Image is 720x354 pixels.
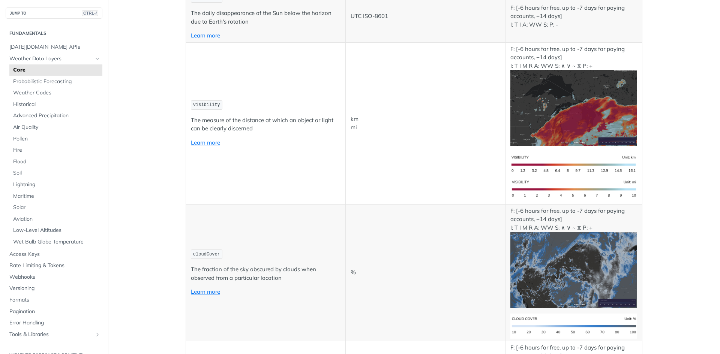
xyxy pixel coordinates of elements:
[9,145,102,156] a: Fire
[6,283,102,294] a: Versioning
[510,232,637,308] img: cloud-cover
[6,30,102,37] h2: Fundamentals
[510,207,637,308] p: F: [-6 hours for free, up to -7 days for paying accounts, +14 days] I: T I M R A: WW S: ∧ ∨ ~ ⧖ P: +
[13,146,100,154] span: Fire
[191,288,220,295] a: Learn more
[191,32,220,39] a: Learn more
[13,238,100,246] span: Wet Bulb Globe Temperature
[9,76,102,87] a: Probabilistic Forecasting
[191,116,340,133] p: The measure of the distance at which an object or light can be clearly discerned
[510,185,637,192] span: Expand image
[510,45,637,146] p: F: [-6 hours for free, up to -7 days for paying accounts, +14 days] I: T I M R A: WW S: ∧ ∨ ~ ⧖ P: +
[191,9,340,26] p: The daily disappearance of the Sun below the horizon due to Earth's rotation
[9,308,100,315] span: Pagination
[510,177,637,202] img: visibility-us
[13,193,100,200] span: Maritime
[6,53,102,64] a: Weather Data LayersHide subpages for Weather Data Layers
[13,89,100,97] span: Weather Codes
[9,262,100,269] span: Rate Limiting & Tokens
[510,160,637,167] span: Expand image
[6,317,102,329] a: Error Handling
[9,202,102,213] a: Solar
[193,252,220,257] span: cloudCover
[191,265,340,282] p: The fraction of the sky obscured by clouds when observed from a particular location
[6,294,102,306] a: Formats
[510,104,637,111] span: Expand image
[9,225,102,236] a: Low-Level Altitudes
[351,115,500,132] p: km mi
[510,152,637,177] img: visibility-si
[13,215,100,223] span: Aviation
[13,66,100,74] span: Core
[9,285,100,292] span: Versioning
[94,56,100,62] button: Hide subpages for Weather Data Layers
[9,122,102,133] a: Air Quality
[191,139,220,146] a: Learn more
[13,135,100,143] span: Pollen
[9,296,100,304] span: Formats
[13,169,100,177] span: Soil
[13,112,100,119] span: Advanced Precipitation
[9,167,102,179] a: Soil
[6,272,102,283] a: Webhooks
[9,99,102,110] a: Historical
[9,156,102,167] a: Flood
[13,158,100,166] span: Flood
[9,331,93,338] span: Tools & Libraries
[6,260,102,271] a: Rate Limiting & Tokens
[510,314,637,339] img: cloud-cover
[13,204,100,211] span: Solar
[6,42,102,53] a: [DATE][DOMAIN_NAME] APIs
[6,7,102,19] button: JUMP TOCTRL-/
[6,306,102,317] a: Pagination
[13,227,100,234] span: Low-Level Altitudes
[351,12,500,21] p: UTC ISO-8601
[9,55,93,63] span: Weather Data Layers
[9,43,100,51] span: [DATE][DOMAIN_NAME] APIs
[94,332,100,338] button: Show subpages for Tools & Libraries
[510,266,637,273] span: Expand image
[9,273,100,281] span: Webhooks
[9,251,100,258] span: Access Keys
[13,78,100,85] span: Probabilistic Forecasting
[9,319,100,327] span: Error Handling
[9,110,102,121] a: Advanced Precipitation
[510,70,637,146] img: visibility
[193,102,220,108] span: visibility
[13,124,100,131] span: Air Quality
[9,179,102,190] a: Lightning
[13,101,100,108] span: Historical
[9,133,102,145] a: Pollen
[9,236,102,248] a: Wet Bulb Globe Temperature
[9,191,102,202] a: Maritime
[6,329,102,340] a: Tools & LibrariesShow subpages for Tools & Libraries
[510,4,637,29] p: F: [-6 hours for free, up to -7 days for paying accounts, +14 days] I: T I A: WW S: P: -
[13,181,100,188] span: Lightning
[351,268,500,277] p: %
[510,322,637,329] span: Expand image
[9,214,102,225] a: Aviation
[82,10,98,16] span: CTRL-/
[9,87,102,99] a: Weather Codes
[9,64,102,76] a: Core
[6,249,102,260] a: Access Keys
